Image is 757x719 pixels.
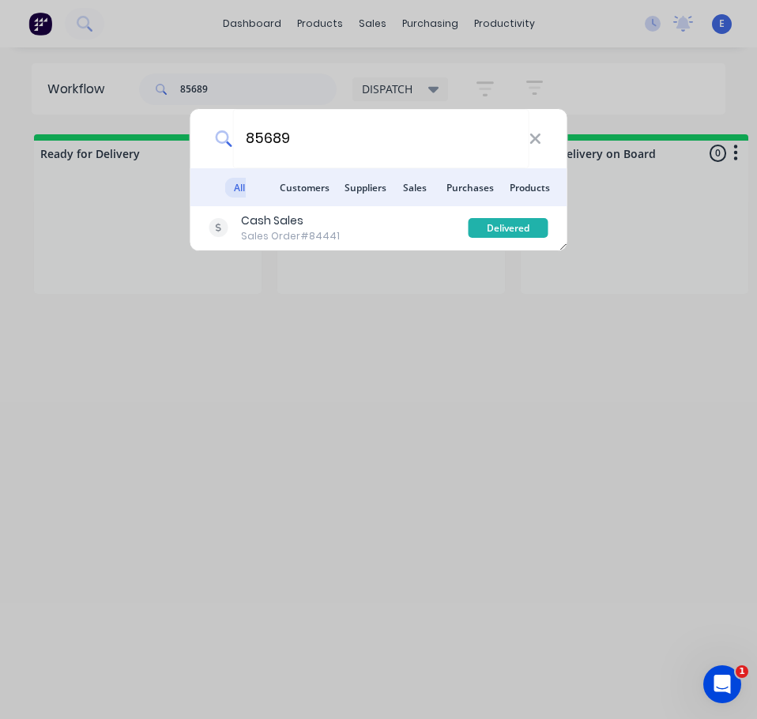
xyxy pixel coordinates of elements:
span: Sales [394,178,436,198]
span: Purchases [437,178,503,198]
span: Suppliers [335,178,396,198]
span: All results [214,178,255,236]
span: Products [500,178,559,198]
div: Delivered [468,218,548,238]
div: Sales Order #84441 [241,229,340,243]
div: Cash Sales [241,213,340,229]
span: Customers [270,178,339,198]
span: 1 [736,665,748,678]
iframe: Intercom live chat [703,665,741,703]
input: Start typing a customer or supplier name to create a new order... [232,109,529,168]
